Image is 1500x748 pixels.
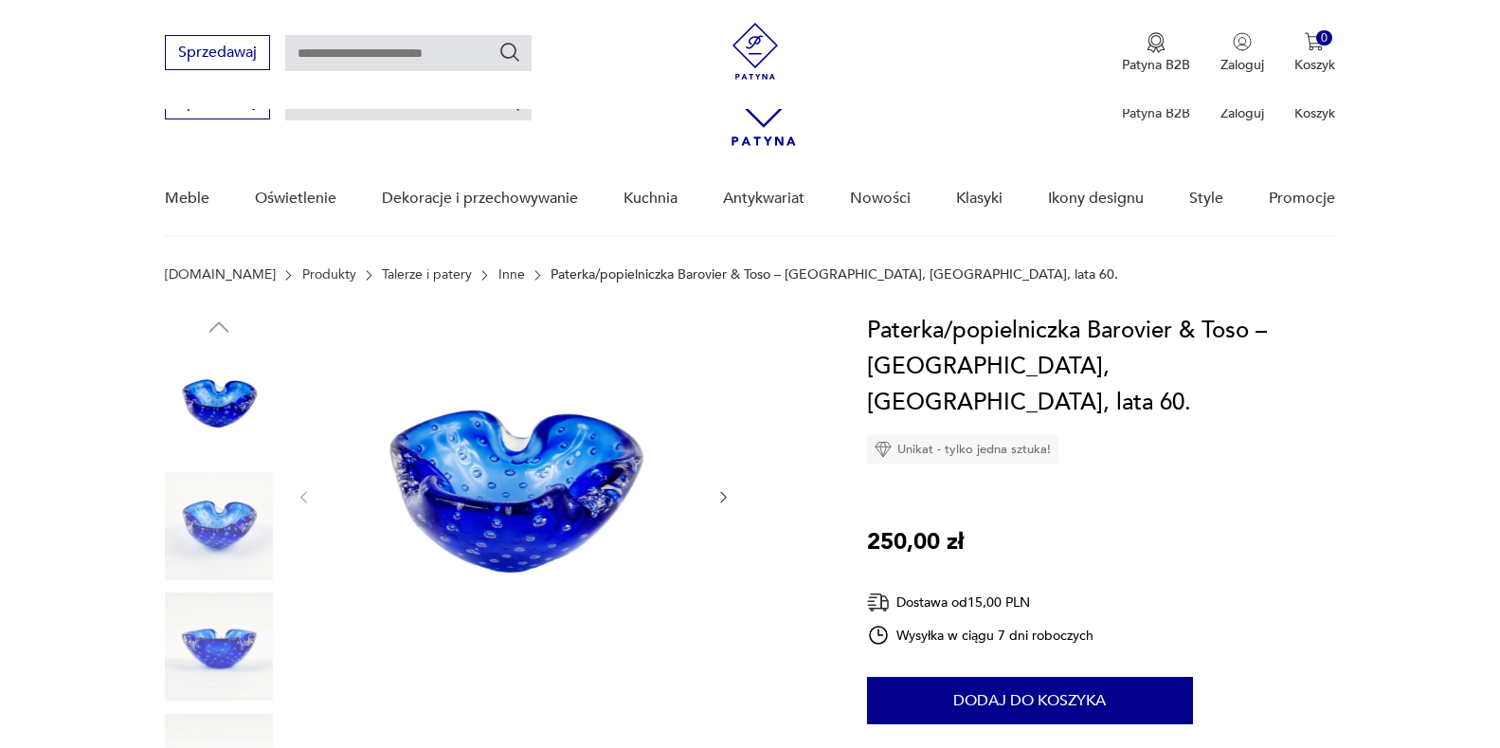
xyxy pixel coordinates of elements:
[165,162,209,235] a: Meble
[165,267,276,283] a: [DOMAIN_NAME]
[956,162,1003,235] a: Klasyki
[867,624,1094,647] div: Wysyłka w ciągu 7 dni roboczych
[867,435,1058,464] div: Unikat - tylko jedna sztuka!
[1233,32,1252,51] img: Ikonka użytkownika
[1294,104,1335,122] p: Koszyk
[1220,104,1264,122] p: Zaloguj
[1122,32,1190,74] button: Patyna B2B
[498,41,521,64] button: Szukaj
[302,267,356,283] a: Produkty
[165,351,273,459] img: Zdjęcie produktu Paterka/popielniczka Barovier & Toso – Murano, Włochy, lata 60.
[1305,32,1324,51] img: Ikona koszyka
[382,267,472,283] a: Talerze i patery
[867,591,1094,614] div: Dostawa od 15,00 PLN
[867,313,1335,421] h1: Paterka/popielniczka Barovier & Toso – [GEOGRAPHIC_DATA], [GEOGRAPHIC_DATA], lata 60.
[1294,56,1335,74] p: Koszyk
[867,591,890,614] img: Ikona dostawy
[498,267,525,283] a: Inne
[165,97,270,110] a: Sprzedawaj
[1294,32,1335,74] button: 0Koszyk
[165,472,273,580] img: Zdjęcie produktu Paterka/popielniczka Barovier & Toso – Murano, Włochy, lata 60.
[382,162,578,235] a: Dekoracje i przechowywanie
[1147,32,1166,53] img: Ikona medalu
[867,677,1193,724] button: Dodaj do koszyka
[875,441,892,458] img: Ikona diamentu
[1220,56,1264,74] p: Zaloguj
[867,524,964,560] p: 250,00 zł
[1269,162,1335,235] a: Promocje
[727,23,784,80] img: Patyna - sklep z meblami i dekoracjami vintage
[255,162,336,235] a: Oświetlenie
[165,47,270,61] a: Sprzedawaj
[1122,32,1190,74] a: Ikona medaluPatyna B2B
[331,313,696,679] img: Zdjęcie produktu Paterka/popielniczka Barovier & Toso – Murano, Włochy, lata 60.
[1048,162,1144,235] a: Ikony designu
[723,162,804,235] a: Antykwariat
[551,267,1118,283] p: Paterka/popielniczka Barovier & Toso – [GEOGRAPHIC_DATA], [GEOGRAPHIC_DATA], lata 60.
[1122,56,1190,74] p: Patyna B2B
[165,35,270,70] button: Sprzedawaj
[1189,162,1223,235] a: Style
[850,162,911,235] a: Nowości
[165,593,273,701] img: Zdjęcie produktu Paterka/popielniczka Barovier & Toso – Murano, Włochy, lata 60.
[623,162,678,235] a: Kuchnia
[1122,104,1190,122] p: Patyna B2B
[1220,32,1264,74] button: Zaloguj
[1316,30,1332,46] div: 0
